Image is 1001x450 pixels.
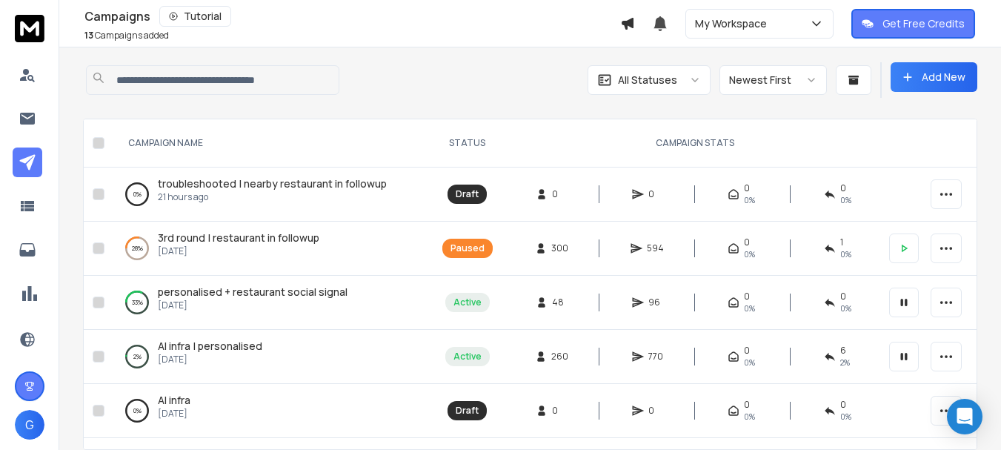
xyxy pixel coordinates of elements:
[840,345,846,357] span: 6
[158,245,319,257] p: [DATE]
[744,248,755,260] span: 0%
[158,176,387,191] span: troubleshooted | nearby restaurant in followup
[15,410,44,440] button: G
[648,351,663,363] span: 770
[456,405,479,417] div: Draft
[744,182,750,194] span: 0
[158,285,347,300] a: personalised + restaurant social signal
[744,236,750,248] span: 0
[84,6,620,27] div: Campaigns
[744,411,755,423] span: 0%
[840,194,851,206] span: 0%
[618,73,677,87] p: All Statuses
[133,187,142,202] p: 0 %
[648,297,663,308] span: 96
[110,384,425,438] td: 0%AI infra[DATE]
[453,297,482,308] div: Active
[110,168,425,222] td: 0%troubleshooted | nearby restaurant in followup21 hours ago
[891,62,977,92] button: Add New
[552,405,567,417] span: 0
[110,222,425,276] td: 28%3rd round | restaurant in followup[DATE]
[840,399,846,411] span: 0
[158,231,319,245] a: 3rd round | restaurant in followup
[719,65,827,95] button: Newest First
[552,297,567,308] span: 48
[947,399,982,434] div: Open Intercom Messenger
[840,248,851,260] span: 0 %
[158,191,387,203] p: 21 hours ago
[840,182,846,194] span: 0
[158,393,190,408] a: AI infra
[84,30,169,42] p: Campaigns added
[551,242,568,254] span: 300
[133,349,142,364] p: 2 %
[84,29,93,42] span: 13
[158,354,262,365] p: [DATE]
[551,351,568,363] span: 260
[648,405,663,417] span: 0
[158,176,387,191] a: troubleshooted | nearby restaurant in followup
[509,119,880,168] th: CAMPAIGN STATS
[132,241,143,256] p: 28 %
[695,16,773,31] p: My Workspace
[453,351,482,363] div: Active
[744,357,755,368] span: 0%
[158,300,347,311] p: [DATE]
[110,276,425,330] td: 33%personalised + restaurant social signal[DATE]
[132,295,143,310] p: 33 %
[552,188,567,200] span: 0
[744,399,750,411] span: 0
[744,302,755,314] span: 0%
[840,236,843,248] span: 1
[840,291,846,302] span: 0
[840,302,851,314] span: 0 %
[744,291,750,302] span: 0
[744,345,750,357] span: 0
[110,119,425,168] th: CAMPAIGN NAME
[110,330,425,384] td: 2%AI infra | personalised[DATE]
[133,403,142,418] p: 0 %
[840,357,850,368] span: 2 %
[851,9,975,39] button: Get Free Credits
[425,119,509,168] th: STATUS
[158,393,190,407] span: AI infra
[882,16,965,31] p: Get Free Credits
[840,411,851,423] span: 0%
[456,188,479,200] div: Draft
[450,242,485,254] div: Paused
[159,6,231,27] button: Tutorial
[744,194,755,206] span: 0%
[158,339,262,354] a: AI infra | personalised
[648,188,663,200] span: 0
[158,408,190,420] p: [DATE]
[647,242,664,254] span: 594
